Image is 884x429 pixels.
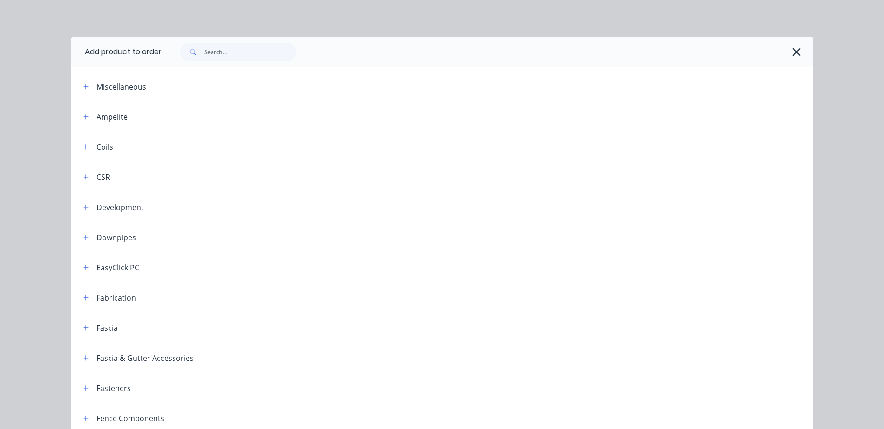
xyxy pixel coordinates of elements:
[97,292,136,303] div: Fabrication
[97,202,144,213] div: Development
[97,172,110,183] div: CSR
[97,232,136,243] div: Downpipes
[71,37,161,67] div: Add product to order
[97,322,118,333] div: Fascia
[97,413,164,424] div: Fence Components
[97,262,139,273] div: EasyClick PC
[97,141,113,153] div: Coils
[97,111,128,122] div: Ampelite
[97,81,146,92] div: Miscellaneous
[204,43,296,61] input: Search...
[97,383,131,394] div: Fasteners
[97,352,194,364] div: Fascia & Gutter Accessories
